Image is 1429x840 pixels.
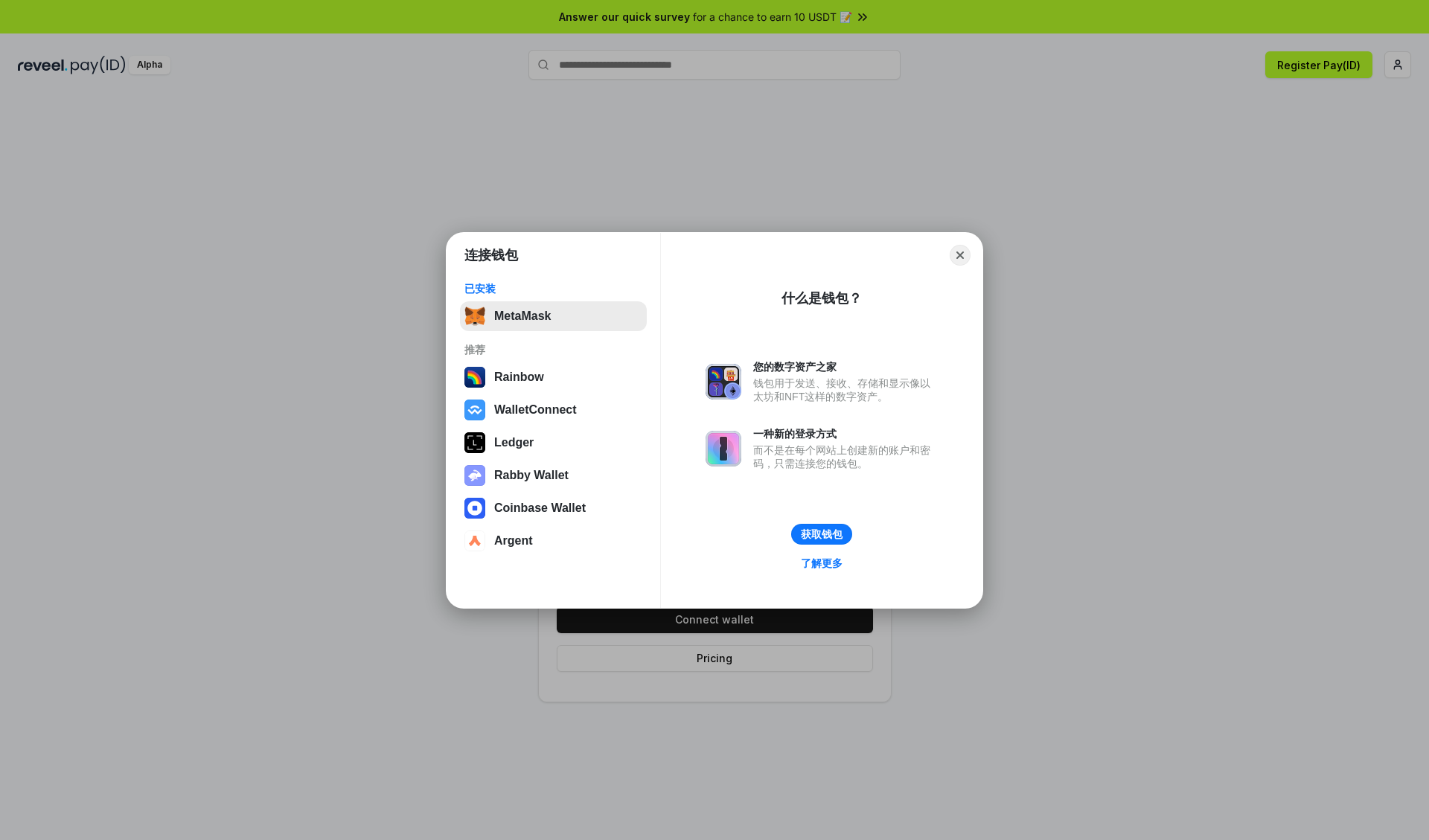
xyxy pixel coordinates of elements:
[464,465,485,486] img: svg+xml,%3Csvg%20xmlns%3D%22http%3A%2F%2Fwww.w3.org%2F2000%2Fsvg%22%20fill%3D%22none%22%20viewBox...
[801,528,843,541] div: 获取钱包
[460,301,647,331] button: MetaMask
[460,395,647,425] button: WalletConnect
[464,530,485,551] img: svg+xml,%3Csvg%20width%3D%2228%22%20height%3D%2228%22%20viewBox%3D%220%200%2028%2028%22%20fill%3D...
[950,245,971,266] button: Close
[464,282,642,295] div: 已安装
[464,367,485,388] img: svg+xml,%3Csvg%20width%3D%22120%22%20height%3D%22120%22%20viewBox%3D%220%200%20120%20120%22%20fil...
[460,362,647,392] button: Rainbow
[464,306,485,327] img: svg+xml,%3Csvg%20fill%3D%22none%22%20height%3D%2233%22%20viewBox%3D%220%200%2035%2033%22%20width%...
[706,431,741,467] img: svg+xml,%3Csvg%20xmlns%3D%22http%3A%2F%2Fwww.w3.org%2F2000%2Fsvg%22%20fill%3D%22none%22%20viewBox...
[801,557,843,570] div: 了解更多
[494,310,551,323] div: MetaMask
[494,403,577,417] div: WalletConnect
[464,246,518,264] h1: 连接钱包
[460,526,647,556] button: Argent
[753,360,938,373] div: 您的数字资产之家
[464,343,642,356] div: 推荐
[494,534,533,548] div: Argent
[494,469,569,482] div: Rabby Wallet
[460,493,647,523] button: Coinbase Wallet
[753,376,938,403] div: 钱包用于发送、接收、存储和显示像以太坊和NFT这样的数字资产。
[464,432,485,453] img: svg+xml,%3Csvg%20xmlns%3D%22http%3A%2F%2Fwww.w3.org%2F2000%2Fsvg%22%20width%3D%2228%22%20height%3...
[792,554,851,573] a: 了解更多
[706,364,741,400] img: svg+xml,%3Csvg%20xmlns%3D%22http%3A%2F%2Fwww.w3.org%2F2000%2Fsvg%22%20fill%3D%22none%22%20viewBox...
[460,428,647,458] button: Ledger
[781,289,862,307] div: 什么是钱包？
[753,427,938,440] div: 一种新的登录方式
[464,400,485,420] img: svg+xml,%3Csvg%20width%3D%2228%22%20height%3D%2228%22%20viewBox%3D%220%200%2028%2028%22%20fill%3D...
[494,371,544,384] div: Rainbow
[753,443,938,470] div: 而不是在每个网站上创建新的账户和密码，只需连接您的钱包。
[460,461,647,490] button: Rabby Wallet
[494,436,534,449] div: Ledger
[494,501,586,515] div: Coinbase Wallet
[464,498,485,519] img: svg+xml,%3Csvg%20width%3D%2228%22%20height%3D%2228%22%20viewBox%3D%220%200%2028%2028%22%20fill%3D...
[791,524,852,545] button: 获取钱包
